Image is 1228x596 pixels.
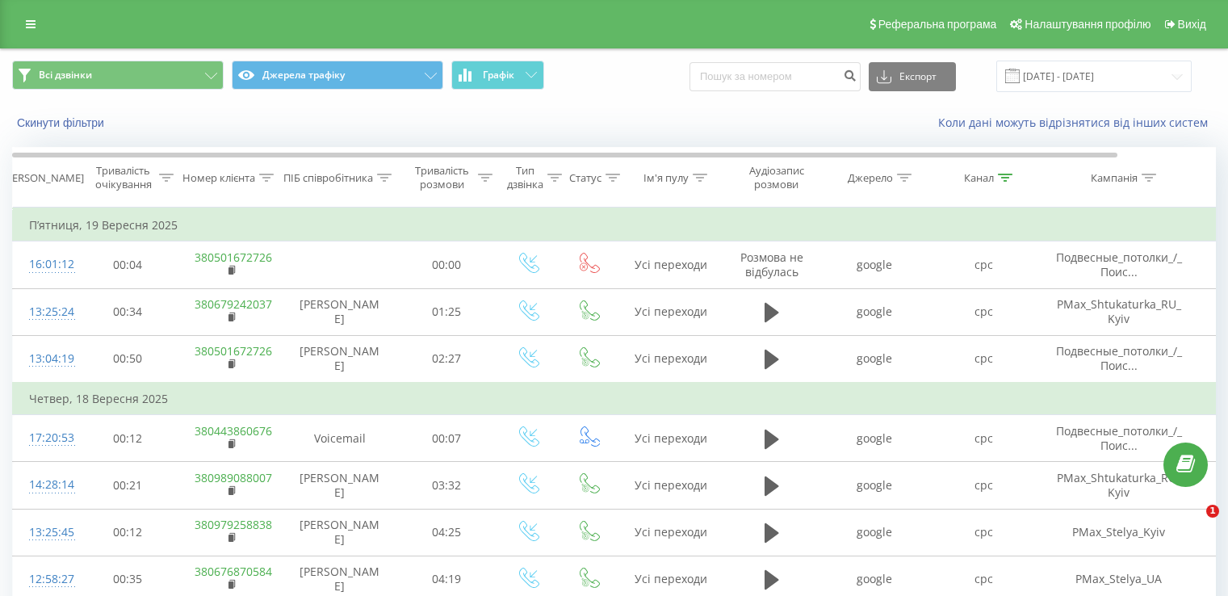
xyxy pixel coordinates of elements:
[195,343,272,359] a: 380501672726
[618,509,723,556] td: Усі переходи
[848,171,893,185] div: Джерело
[618,415,723,462] td: Усі переходи
[396,288,497,335] td: 01:25
[283,288,396,335] td: [PERSON_NAME]
[740,250,803,279] span: Розмова не відбулась
[1038,462,1200,509] td: PMax_Shtukaturka_RU_Kyiv
[396,462,497,509] td: 03:32
[820,415,929,462] td: google
[29,469,61,501] div: 14:28:14
[195,517,272,532] a: 380979258838
[283,415,396,462] td: Voicemail
[29,249,61,280] div: 16:01:12
[869,62,956,91] button: Експорт
[820,462,929,509] td: google
[283,335,396,383] td: [PERSON_NAME]
[820,509,929,556] td: google
[689,62,861,91] input: Пошук за номером
[78,335,178,383] td: 00:50
[1173,505,1212,544] iframe: Intercom live chat
[78,462,178,509] td: 00:21
[820,241,929,288] td: google
[569,171,601,185] div: Статус
[1056,343,1182,373] span: Подвесные_потолки_/_Поис...
[195,250,272,265] a: 380501672726
[29,343,61,375] div: 13:04:19
[195,423,272,439] a: 380443860676
[195,470,272,485] a: 380989088007
[283,509,396,556] td: [PERSON_NAME]
[1056,250,1182,279] span: Подвесные_потолки_/_Поис...
[29,564,61,595] div: 12:58:27
[78,509,178,556] td: 00:12
[964,171,994,185] div: Канал
[618,335,723,383] td: Усі переходи
[929,415,1038,462] td: cpc
[78,241,178,288] td: 00:04
[451,61,544,90] button: Графік
[39,69,92,82] span: Всі дзвінки
[29,296,61,328] div: 13:25:24
[1038,509,1200,556] td: PMax_Stelya_Kyiv
[618,241,723,288] td: Усі переходи
[1056,423,1182,453] span: Подвесные_потолки_/_Поис...
[396,415,497,462] td: 00:07
[1091,171,1138,185] div: Кампанія
[737,164,815,191] div: Аудіозапис розмови
[938,115,1216,130] a: Коли дані можуть відрізнятися вiд інших систем
[929,335,1038,383] td: cpc
[878,18,997,31] span: Реферальна програма
[195,564,272,579] a: 380676870584
[410,164,474,191] div: Тривалість розмови
[283,171,373,185] div: ПІБ співробітника
[78,415,178,462] td: 00:12
[820,335,929,383] td: google
[618,288,723,335] td: Усі переходи
[929,288,1038,335] td: cpc
[929,462,1038,509] td: cpc
[396,241,497,288] td: 00:00
[29,422,61,454] div: 17:20:53
[618,462,723,509] td: Усі переходи
[12,61,224,90] button: Всі дзвінки
[483,69,514,81] span: Графік
[29,517,61,548] div: 13:25:45
[929,241,1038,288] td: cpc
[2,171,84,185] div: [PERSON_NAME]
[507,164,543,191] div: Тип дзвінка
[91,164,155,191] div: Тривалість очікування
[929,509,1038,556] td: cpc
[78,288,178,335] td: 00:34
[1038,288,1200,335] td: PMax_Shtukaturka_RU_Kyiv
[396,335,497,383] td: 02:27
[182,171,255,185] div: Номер клієнта
[232,61,443,90] button: Джерела трафіку
[1206,505,1219,518] span: 1
[195,296,272,312] a: 380679242037
[12,115,112,130] button: Скинути фільтри
[643,171,689,185] div: Ім'я пулу
[396,509,497,556] td: 04:25
[820,288,929,335] td: google
[283,462,396,509] td: [PERSON_NAME]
